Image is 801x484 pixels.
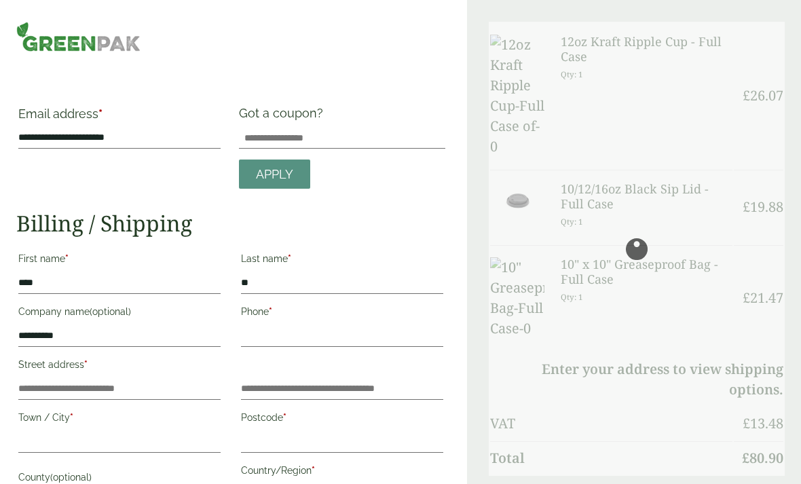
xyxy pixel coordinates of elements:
label: Postcode [241,408,443,431]
abbr: required [70,412,73,423]
abbr: required [288,253,291,264]
label: Company name [18,302,221,325]
label: Town / City [18,408,221,431]
span: (optional) [90,306,131,317]
label: Phone [241,302,443,325]
img: GreenPak Supplies [16,22,141,52]
label: Street address [18,355,221,378]
h2: Billing / Shipping [16,210,445,236]
a: Apply [239,160,310,189]
label: First name [18,249,221,272]
label: Got a coupon? [239,106,329,127]
span: (optional) [50,472,92,483]
abbr: required [98,107,103,121]
abbr: required [84,359,88,370]
label: Email address [18,108,221,127]
abbr: required [65,253,69,264]
abbr: required [269,306,272,317]
label: Last name [241,249,443,272]
label: Country/Region [241,461,443,484]
abbr: required [283,412,286,423]
span: Apply [256,167,293,182]
abbr: required [312,465,315,476]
